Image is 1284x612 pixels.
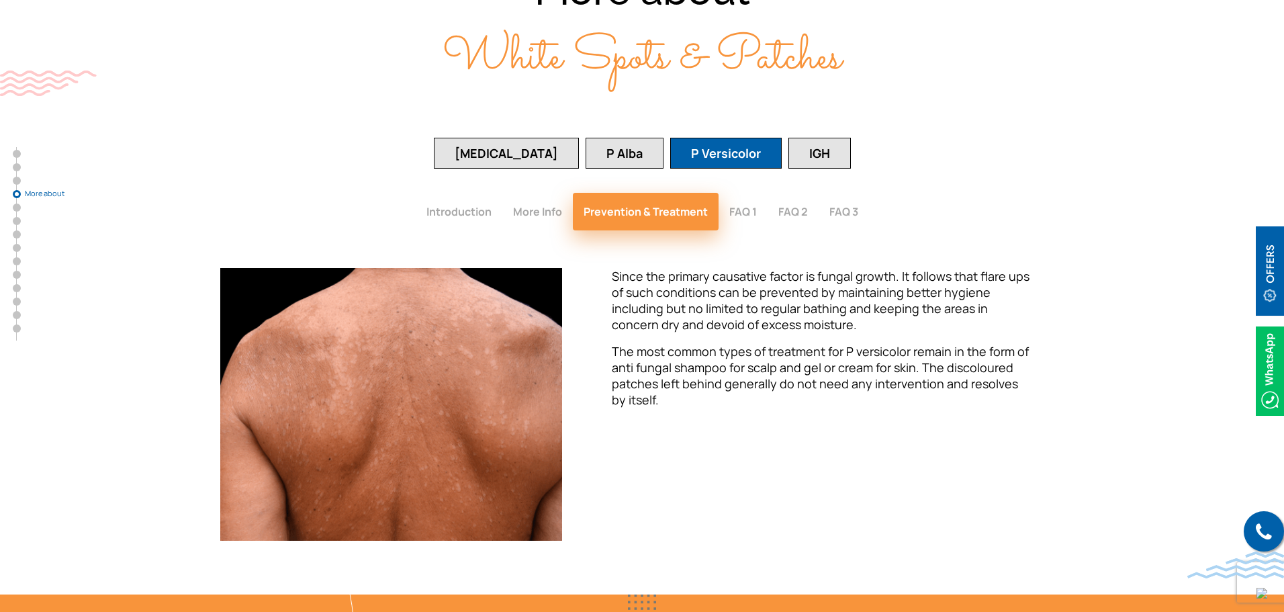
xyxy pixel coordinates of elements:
[612,343,1030,408] p: The most common types of treatment for P versicolor remain in the form of anti fungal shampoo for...
[719,193,768,230] button: FAQ 1
[434,138,579,169] button: [MEDICAL_DATA]
[13,190,21,198] a: More about
[1256,326,1284,416] img: Whatsappicon
[1256,362,1284,377] a: Whatsappicon
[443,23,841,93] span: White Spots & Patches
[788,138,851,169] button: IGH
[586,138,663,169] button: P Alba
[573,193,719,230] button: Prevention & Treatment
[416,193,502,230] button: Introduction
[1256,226,1284,316] img: offerBt
[502,193,573,230] button: More Info
[612,268,1029,333] span: Since the primary causative factor is fungal growth. It follows that flare ups of such conditions...
[1256,588,1267,599] img: up-blue-arrow.svg
[25,189,92,198] span: More about
[1187,552,1284,578] img: bluewave
[670,138,782,169] button: P Versicolor
[768,193,819,230] button: FAQ 2
[819,193,869,230] button: FAQ 3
